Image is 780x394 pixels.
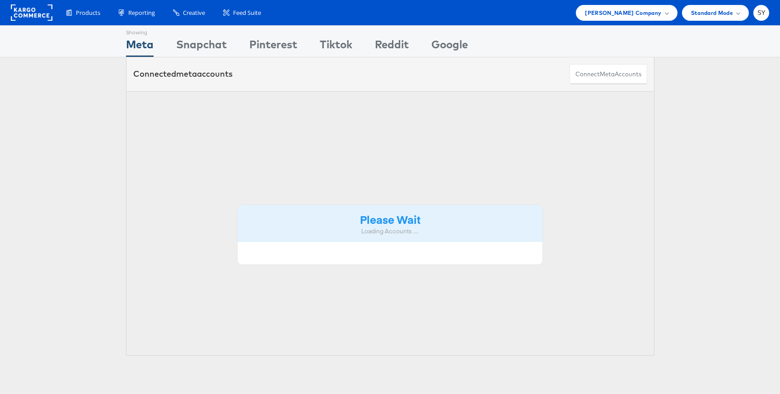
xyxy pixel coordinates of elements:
[431,37,468,57] div: Google
[133,68,233,80] div: Connected accounts
[76,9,100,17] span: Products
[176,37,227,57] div: Snapchat
[600,70,615,79] span: meta
[360,212,420,227] strong: Please Wait
[126,26,154,37] div: Showing
[176,69,197,79] span: meta
[757,10,766,16] span: SY
[183,9,205,17] span: Creative
[244,227,536,236] div: Loading Accounts ....
[691,8,733,18] span: Standard Mode
[249,37,297,57] div: Pinterest
[585,8,661,18] span: [PERSON_NAME] Company
[233,9,261,17] span: Feed Suite
[128,9,155,17] span: Reporting
[126,37,154,57] div: Meta
[320,37,352,57] div: Tiktok
[570,64,647,84] button: ConnectmetaAccounts
[375,37,409,57] div: Reddit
